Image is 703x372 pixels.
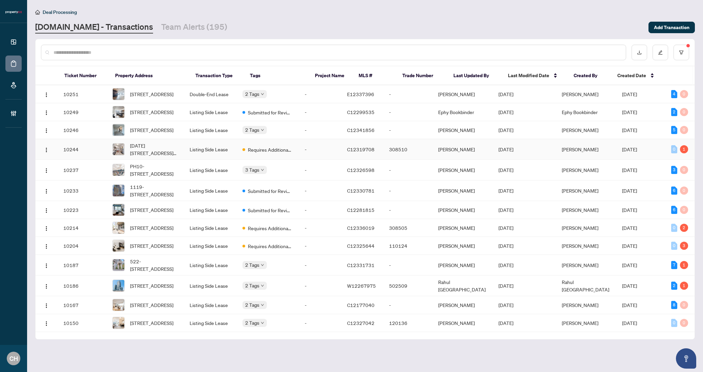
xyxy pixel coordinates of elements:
span: Ephy Bookbinder [562,109,598,115]
span: [PERSON_NAME] [562,320,598,326]
div: 6 [671,187,677,195]
td: Listing Side Lease [184,276,237,296]
span: down [261,321,264,325]
td: - [384,121,433,139]
div: 1 [680,282,688,290]
button: Add Transaction [648,22,695,33]
div: 1 [680,145,688,153]
td: - [299,201,341,219]
span: C12299535 [347,109,375,115]
span: [STREET_ADDRESS] [130,206,173,214]
div: 4 [671,90,677,98]
td: Listing Side Lease [184,237,237,255]
td: 308510 [384,139,433,160]
span: [DATE] [622,302,637,308]
span: C12327042 [347,320,375,326]
button: filter [674,45,689,60]
img: Logo [44,189,49,194]
span: 1119-[STREET_ADDRESS] [130,183,179,198]
span: [DATE] [622,243,637,249]
th: Ticket Number [59,66,110,85]
span: [DATE] [622,167,637,173]
img: Logo [44,128,49,133]
td: Listing Side Lease [184,121,237,139]
td: [PERSON_NAME] [433,296,493,314]
span: Requires Additional Docs [248,242,292,250]
span: [PERSON_NAME] [562,207,598,213]
span: [DATE] [622,262,637,268]
span: [PERSON_NAME] [562,302,598,308]
span: [PERSON_NAME] [562,167,598,173]
span: [DATE] [498,207,513,213]
img: thumbnail-img [113,124,124,136]
span: [DATE] [498,302,513,308]
span: down [261,128,264,132]
span: W12267975 [347,283,376,289]
span: edit [658,50,663,55]
span: filter [679,50,684,55]
img: Logo [44,208,49,213]
span: [PERSON_NAME] [562,243,598,249]
td: Rahul [GEOGRAPHIC_DATA] [433,276,493,296]
td: Listing Side Lease [184,219,237,237]
td: 10244 [58,139,107,160]
td: 10150 [58,314,107,332]
img: Logo [44,263,49,268]
span: Submitted for Review [248,206,292,214]
span: [STREET_ADDRESS] [130,319,173,327]
img: thumbnail-img [113,280,124,291]
td: - [384,180,433,201]
span: C12177040 [347,302,375,308]
div: 0 [680,301,688,309]
img: thumbnail-img [113,144,124,155]
td: 10204 [58,237,107,255]
td: - [384,201,433,219]
td: Listing Side Lease [184,255,237,276]
td: 10167 [58,296,107,314]
td: - [384,296,433,314]
td: [PERSON_NAME] [433,314,493,332]
span: down [261,303,264,307]
span: C12326598 [347,167,375,173]
span: C12330781 [347,188,375,194]
span: [DATE] [498,283,513,289]
span: home [35,10,40,15]
td: - [299,219,341,237]
img: thumbnail-img [113,259,124,271]
span: Requires Additional Docs [248,146,292,153]
span: CH [9,354,18,363]
td: [PERSON_NAME] [433,85,493,103]
span: [DATE] [622,283,637,289]
span: Add Transaction [654,22,689,33]
div: 0 [680,319,688,327]
span: [DATE] [498,188,513,194]
span: [DATE] [498,243,513,249]
th: Trade Number [397,66,448,85]
img: thumbnail-img [113,240,124,251]
button: Logo [41,165,52,175]
td: 10237 [58,160,107,180]
span: [DATE] [498,320,513,326]
td: 10223 [58,201,107,219]
td: Listing Side Lease [184,180,237,201]
td: - [299,237,341,255]
span: [DATE] [622,207,637,213]
a: [DOMAIN_NAME] - Transactions [35,21,153,34]
span: 2 Tags [245,319,259,327]
span: [STREET_ADDRESS] [130,242,173,249]
img: thumbnail-img [113,222,124,234]
span: [DATE] [622,225,637,231]
button: Logo [41,89,52,100]
span: down [261,168,264,172]
td: Listing Side Lease [184,103,237,121]
td: [PERSON_NAME] [433,255,493,276]
div: 2 [680,224,688,232]
td: - [384,255,433,276]
td: - [299,276,341,296]
div: 7 [671,261,677,269]
span: C12325644 [347,243,375,249]
td: [PERSON_NAME] [433,201,493,219]
span: [DATE] [498,91,513,97]
span: [PERSON_NAME] [562,91,598,97]
td: [PERSON_NAME] [433,160,493,180]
